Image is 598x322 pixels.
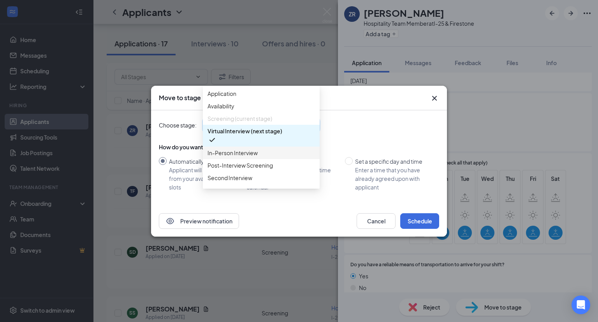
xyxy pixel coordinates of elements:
div: How do you want to schedule time with the applicant? [159,143,439,151]
div: Open Intercom Messenger [572,295,590,314]
svg: Cross [430,94,439,103]
button: Close [430,94,439,103]
span: Second Interview [208,173,252,182]
button: Schedule [400,213,439,229]
div: Set a specific day and time [355,157,433,166]
div: Applicant will select from your available time slots [169,166,230,191]
div: Automatically [169,157,230,166]
svg: Checkmark [208,135,217,145]
h3: Move to stage [159,94,201,102]
span: Choose stage: [159,121,197,129]
span: Virtual Interview (next stage) [208,127,282,135]
button: EyePreview notification [159,213,239,229]
button: Cancel [357,213,396,229]
div: Enter a time that you have already agreed upon with applicant [355,166,433,191]
svg: Eye [165,216,175,226]
span: Availability [208,102,234,110]
span: Hiring Complete [208,186,250,195]
span: Screening (current stage) [208,114,272,123]
span: Post-Interview Screening [208,161,273,170]
span: In-Person Interview [208,149,258,157]
span: Application [208,89,236,98]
